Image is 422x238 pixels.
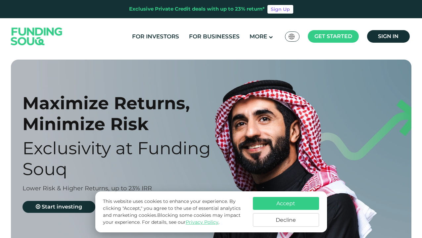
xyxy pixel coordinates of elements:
div: Maximize Returns, [23,93,223,114]
span: Blocking some cookies may impact your experience. [103,212,241,225]
a: Sign in [367,30,410,43]
a: For Businesses [187,31,241,42]
p: This website uses cookies to enhance your experience. By clicking "Accept," you agree to the use ... [103,198,246,226]
span: Lower Risk & Higher Returns, up to 23% IRR [23,185,152,192]
span: Get started [314,33,352,39]
img: SA Flag [289,34,295,39]
span: Sign in [378,33,399,39]
button: Decline [253,213,319,227]
a: For Investors [130,31,181,42]
span: More [250,33,267,40]
a: Start investing [23,201,95,213]
span: Start investing [42,204,82,210]
div: Exclusive Private Credit deals with up to 23% return* [129,5,265,13]
a: Sign Up [267,5,293,14]
span: For details, see our . [142,219,219,225]
div: Minimize Risk [23,114,223,134]
button: Accept [253,197,319,210]
div: Exclusivity at Funding Souq [23,138,223,179]
img: Logo [4,20,69,53]
a: Privacy Policy [186,219,218,225]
